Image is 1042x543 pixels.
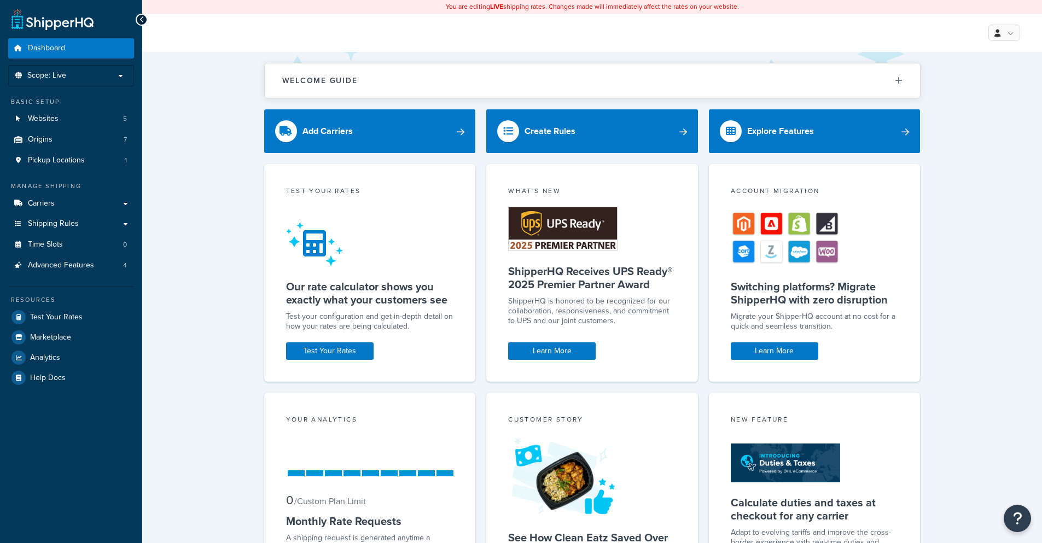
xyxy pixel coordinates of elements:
div: Account Migration [731,186,899,198]
a: Test Your Rates [286,342,374,360]
span: Test Your Rates [30,313,83,322]
div: Resources [8,295,134,305]
a: Carriers [8,194,134,214]
a: Add Carriers [264,109,476,153]
a: Help Docs [8,368,134,388]
span: Time Slots [28,240,63,249]
span: Scope: Live [27,71,66,80]
div: Test your rates [286,186,454,198]
span: 0 [286,491,293,509]
span: Carriers [28,199,55,208]
li: Time Slots [8,235,134,255]
span: 7 [124,135,127,144]
div: Create Rules [525,124,575,139]
span: Marketplace [30,333,71,342]
li: Advanced Features [8,255,134,276]
h5: Our rate calculator shows you exactly what your customers see [286,280,454,306]
a: Test Your Rates [8,307,134,327]
small: / Custom Plan Limit [294,495,366,507]
a: Create Rules [486,109,698,153]
a: Time Slots0 [8,235,134,255]
p: ShipperHQ is honored to be recognized for our collaboration, responsiveness, and commitment to UP... [508,296,676,326]
span: 5 [123,114,127,124]
button: Open Resource Center [1004,505,1031,532]
div: Migrate your ShipperHQ account at no cost for a quick and seamless transition. [731,312,899,331]
a: Advanced Features4 [8,255,134,276]
a: Pickup Locations1 [8,150,134,171]
span: 0 [123,240,127,249]
a: Learn More [508,342,596,360]
a: Shipping Rules [8,214,134,234]
li: Pickup Locations [8,150,134,171]
a: Dashboard [8,38,134,59]
a: Analytics [8,348,134,367]
span: Websites [28,114,59,124]
button: Welcome Guide [265,63,920,98]
a: Marketplace [8,328,134,347]
span: 1 [125,156,127,165]
div: Your Analytics [286,414,454,427]
span: Analytics [30,353,60,363]
h5: ShipperHQ Receives UPS Ready® 2025 Premier Partner Award [508,265,676,291]
a: Websites5 [8,109,134,129]
div: Manage Shipping [8,182,134,191]
a: Explore Features [709,109,921,153]
span: Dashboard [28,44,65,53]
span: Help Docs [30,373,66,383]
h5: Switching platforms? Migrate ShipperHQ with zero disruption [731,280,899,306]
div: Test your configuration and get in-depth detail on how your rates are being calculated. [286,312,454,331]
a: Origins7 [8,130,134,150]
h2: Welcome Guide [282,77,358,85]
span: 4 [123,261,127,270]
li: Origins [8,130,134,150]
li: Websites [8,109,134,129]
h5: Monthly Rate Requests [286,515,454,528]
h5: Calculate duties and taxes at checkout for any carrier [731,496,899,522]
div: Customer Story [508,414,676,427]
span: Shipping Rules [28,219,79,229]
div: New Feature [731,414,899,427]
span: Pickup Locations [28,156,85,165]
span: Origins [28,135,53,144]
div: What's New [508,186,676,198]
a: Learn More [731,342,818,360]
div: Explore Features [747,124,814,139]
div: Add Carriers [302,124,353,139]
b: LIVE [490,2,503,11]
span: Advanced Features [28,261,94,270]
div: Basic Setup [8,97,134,107]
